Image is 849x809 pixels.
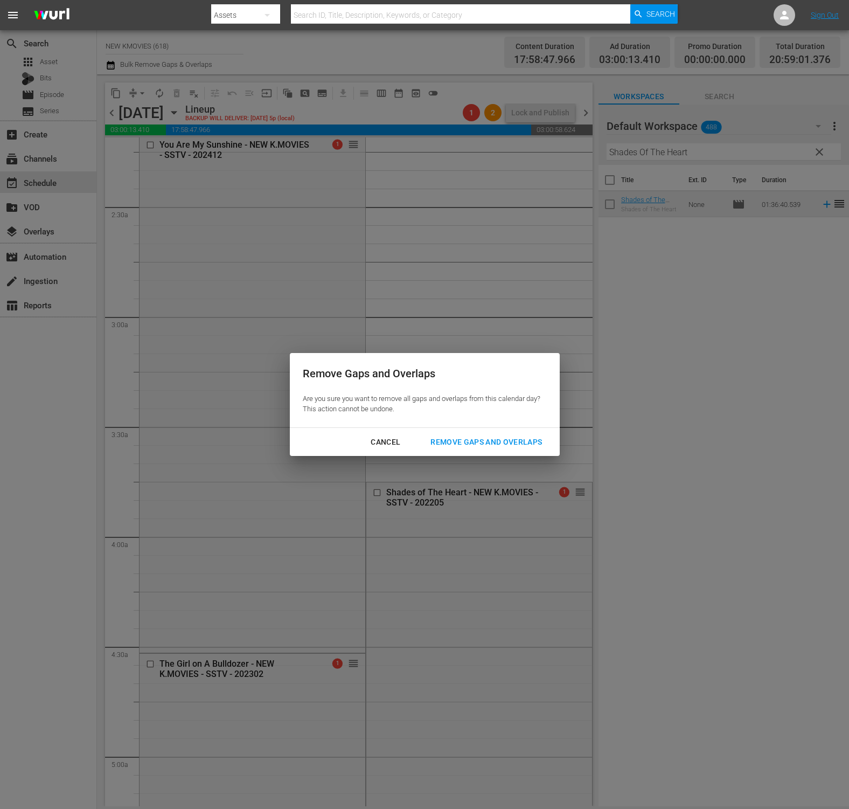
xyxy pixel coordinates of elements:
[303,366,540,382] div: Remove Gaps and Overlaps
[6,9,19,22] span: menu
[303,404,540,414] p: This action cannot be undone.
[811,11,839,19] a: Sign Out
[417,432,555,452] button: Remove Gaps and Overlaps
[26,3,78,28] img: ans4CAIJ8jUAAAAAAAAAAAAAAAAAAAAAAAAgQb4GAAAAAAAAAAAAAAAAAAAAAAAAJMjXAAAAAAAAAAAAAAAAAAAAAAAAgAT5G...
[362,435,409,449] div: Cancel
[303,394,540,404] p: Are you sure you want to remove all gaps and overlaps from this calendar day?
[646,4,675,24] span: Search
[422,435,551,449] div: Remove Gaps and Overlaps
[358,432,413,452] button: Cancel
